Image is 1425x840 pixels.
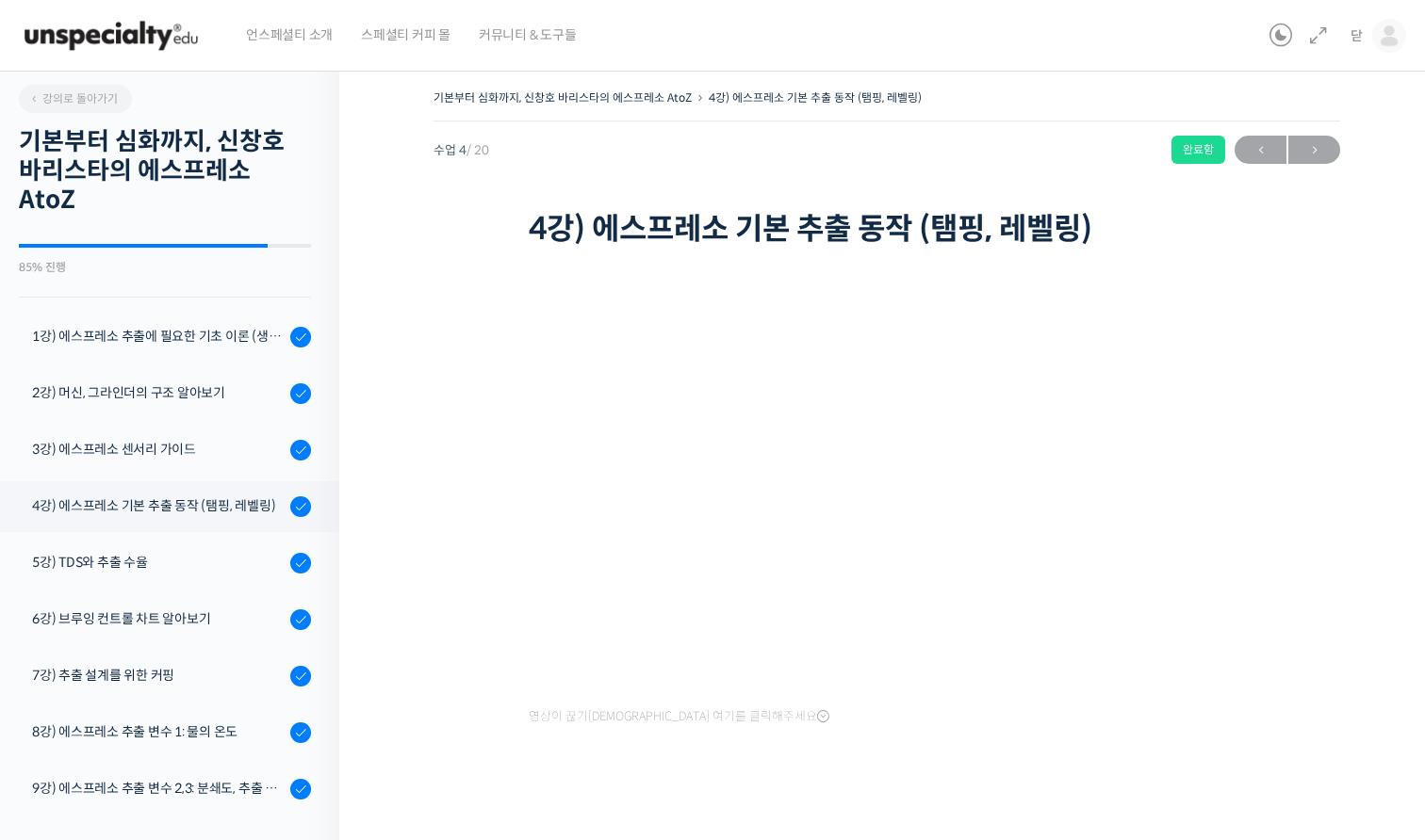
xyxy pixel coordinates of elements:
[32,721,285,742] div: 8강) 에스프레소 추출 변수 1: 물의 온도
[19,262,311,273] div: 85% 진행
[1288,137,1340,163] span: →
[434,144,489,156] span: 수업 4
[1288,136,1340,164] a: 다음→
[32,326,285,347] div: 1강) 에스프레소 추출에 필요한 기초 이론 (생두, 가공, 로스팅)
[32,439,285,460] div: 3강) 에스프레소 센서리 가이드
[32,552,285,573] div: 5강) TDS와 추출 수율
[709,90,922,105] a: 4강) 에스프레소 기본 추출 동작 (탬핑, 레벨링)
[1171,136,1225,164] div: 완료함
[529,709,829,724] span: 영상이 끊기[DEMOGRAPHIC_DATA] 여기를 클릭해주세요
[529,211,1245,247] h1: 4강) 에스프레소 기본 추출 동작 (탬핑, 레벨링)
[32,495,285,516] div: 4강) 에스프레소 기본 추출 동작 (탬핑, 레벨링)
[19,85,132,113] a: 강의로 돌아가기
[32,665,285,686] div: 7강) 추출 설계를 위한 커핑
[19,127,311,216] h2: 기본부터 심화까지, 신창호 바리스타의 에스프레소 AtoZ
[28,91,118,105] span: 강의로 돌아가기
[1235,137,1286,163] span: ←
[1351,27,1363,44] span: 닫
[32,382,285,403] div: 2강) 머신, 그라인더의 구조 알아보기
[32,608,285,629] div: 6강) 브루잉 컨트롤 차트 알아보기
[32,778,285,799] div: 9강) 에스프레소 추출 변수 2,3: 분쇄도, 추출 시간
[1235,136,1286,164] a: ←이전
[434,90,692,105] a: 기본부터 심화까지, 신창호 바리스타의 에스프레소 AtoZ
[467,142,489,158] span: / 20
